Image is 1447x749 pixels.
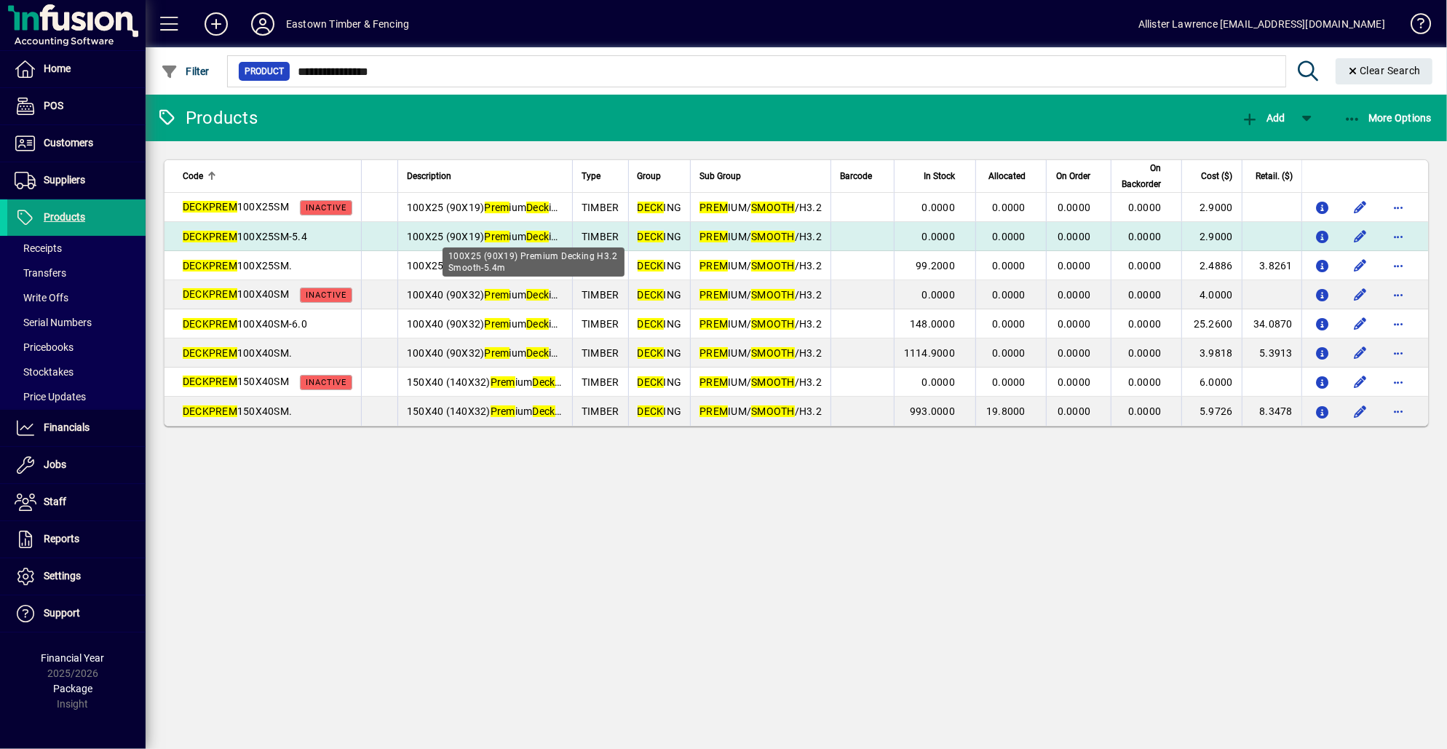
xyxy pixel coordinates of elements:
[526,347,549,359] em: Deck
[638,289,664,301] em: DECK
[44,63,71,74] span: Home
[44,174,85,186] span: Suppliers
[638,347,682,359] span: ING
[1241,112,1285,124] span: Add
[306,203,346,213] span: Inactive
[7,236,146,261] a: Receipts
[7,484,146,520] a: Staff
[699,168,741,184] span: Sub Group
[1181,251,1241,280] td: 2.4886
[1181,280,1241,309] td: 4.0000
[209,405,237,417] em: PREM
[1128,231,1162,242] span: 0.0000
[1387,341,1410,365] button: More options
[183,405,209,417] em: DECK
[533,376,555,388] em: Deck
[638,405,682,417] span: ING
[183,201,209,213] em: DECK
[638,260,682,272] span: ING
[491,405,515,417] em: Prem
[1349,312,1372,336] button: Edit
[306,378,346,387] span: Inactive
[638,347,664,359] em: DECK
[992,376,1026,388] span: 0.0000
[44,100,63,111] span: POS
[15,292,68,304] span: Write Offs
[1128,347,1162,359] span: 0.0000
[44,533,79,544] span: Reports
[922,376,956,388] span: 0.0000
[7,447,146,483] a: Jobs
[7,162,146,199] a: Suppliers
[407,168,451,184] span: Description
[44,496,66,507] span: Staff
[407,289,625,301] span: 100X40 (90X32) ium ing H3.2
[992,231,1026,242] span: 0.0000
[7,88,146,124] a: POS
[193,11,239,37] button: Add
[7,360,146,384] a: Stocktakes
[638,318,682,330] span: ING
[183,347,292,359] span: 100X40SM.
[407,318,654,330] span: 100X40 (90X32) ium ing H3.2 - 6.0m
[1349,283,1372,306] button: Edit
[582,202,619,213] span: TIMBER
[1128,376,1162,388] span: 0.0000
[44,211,85,223] span: Products
[485,202,510,213] em: Prem
[638,202,664,213] em: DECK
[903,168,968,184] div: In Stock
[209,347,237,359] em: PREM
[1242,309,1301,338] td: 34.0870
[699,405,822,417] span: IUM/ /H3.2
[239,11,286,37] button: Profile
[1138,12,1385,36] div: Allister Lawrence [EMAIL_ADDRESS][DOMAIN_NAME]
[209,318,237,330] em: PREM
[1058,405,1091,417] span: 0.0000
[1256,168,1293,184] span: Retail. ($)
[751,231,795,242] em: SMOOTH
[1349,341,1372,365] button: Edit
[491,376,515,388] em: Prem
[1349,225,1372,248] button: Edit
[183,260,209,272] em: DECK
[1058,376,1091,388] span: 0.0000
[751,260,795,272] em: SMOOTH
[638,405,664,417] em: DECK
[582,376,619,388] span: TIMBER
[699,168,822,184] div: Sub Group
[15,341,74,353] span: Pricebooks
[1120,160,1161,192] span: On Backorder
[1336,58,1433,84] button: Clear
[582,168,619,184] div: Type
[1400,3,1429,50] a: Knowledge Base
[910,405,955,417] span: 993.0000
[1055,168,1103,184] div: On Order
[1387,196,1410,219] button: More options
[15,317,92,328] span: Serial Numbers
[183,347,209,359] em: DECK
[1387,225,1410,248] button: More options
[751,318,795,330] em: SMOOTH
[407,260,625,272] span: 100X25 (90X19) ium ing H3.2
[157,58,213,84] button: Filter
[44,607,80,619] span: Support
[840,168,885,184] div: Barcode
[407,347,625,359] span: 100X40 (90X32) ium ing H3.2
[306,290,346,300] span: Inactive
[183,231,209,242] em: DECK
[443,247,625,277] div: 100X25 (90X19) Premium Decking H3.2 Smooth-5.4m
[1181,309,1241,338] td: 25.2600
[183,318,307,330] span: 100X40SM-6.0
[7,410,146,446] a: Financials
[638,168,662,184] span: Group
[1242,397,1301,426] td: 8.3478
[699,202,822,213] span: IUM/ /H3.2
[485,347,510,359] em: Prem
[526,318,549,330] em: Deck
[699,231,728,242] em: PREM
[699,347,822,359] span: IUM/ /H3.2
[526,289,549,301] em: Deck
[840,168,872,184] span: Barcode
[1128,289,1162,301] span: 0.0000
